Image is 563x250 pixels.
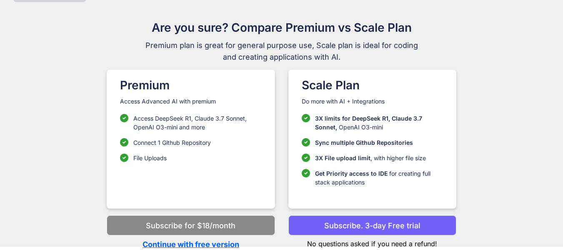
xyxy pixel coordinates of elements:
[120,97,261,106] p: Access Advanced AI with premium
[288,235,456,249] p: No questions asked if you need a refund!
[133,138,211,147] p: Connect 1 Github Repository
[302,138,310,146] img: checklist
[133,114,261,131] p: Access DeepSeek R1, Claude 3.7 Sonnet, OpenAI O3-mini and more
[315,170,388,177] span: Get Priority access to IDE
[142,19,422,36] h1: Are you sure? Compare Premium vs Scale Plan
[302,169,310,177] img: checklist
[107,215,275,235] button: Subscribe for $18/month
[315,169,443,187] p: for creating full stack applications
[302,97,443,106] p: Do more with AI + Integrations
[315,154,426,162] p: , with higher file size
[120,76,261,94] h1: Premium
[120,138,128,146] img: checklist
[107,239,275,250] p: Continue with free version
[324,220,420,231] p: Subscribe. 3-day Free trial
[120,154,128,162] img: checklist
[142,40,422,63] span: Premium plan is great for general purpose use, Scale plan is ideal for coding and creating applic...
[146,220,235,231] p: Subscribe for $18/month
[315,114,443,131] p: OpenAI O3-mini
[315,115,422,131] span: 3X limits for DeepSeek R1, Claude 3.7 Sonnet,
[120,114,128,122] img: checklist
[302,76,443,94] h1: Scale Plan
[302,114,310,122] img: checklist
[315,138,413,147] p: Sync multiple Github Repositories
[288,215,456,235] button: Subscribe. 3-day Free trial
[133,154,167,162] p: File Uploads
[315,154,370,162] span: 3X File upload limit
[302,154,310,162] img: checklist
